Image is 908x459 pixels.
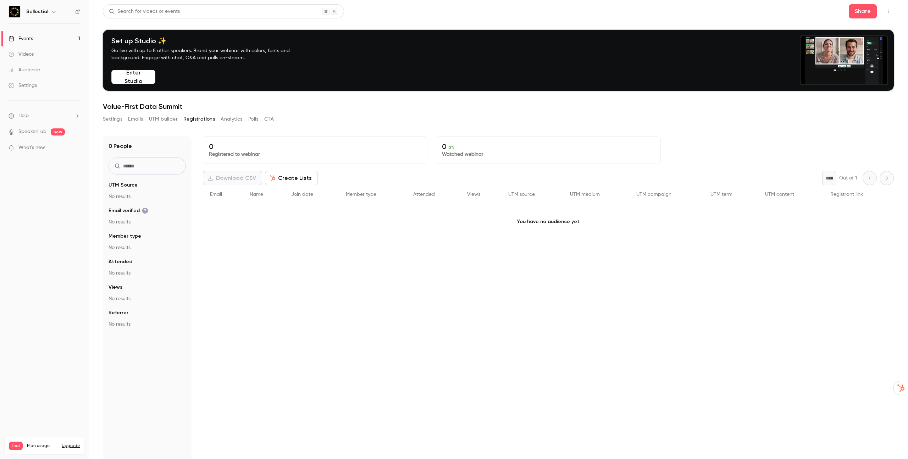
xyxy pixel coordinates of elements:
[209,142,421,151] p: 0
[26,8,48,15] h6: Sellestial
[109,321,186,328] p: No results
[250,192,263,197] span: Name
[109,142,132,150] h1: 0 People
[442,151,654,158] p: Watched webinar
[183,114,215,125] button: Registrations
[109,270,186,277] p: No results
[636,192,671,197] span: UTM campaign
[18,112,29,120] span: Help
[109,284,122,291] span: Views
[109,244,186,251] p: No results
[9,112,80,120] li: help-dropdown-opener
[346,192,376,197] span: Member type
[27,443,57,449] span: Plan usage
[109,219,186,226] p: No results
[51,128,65,136] span: new
[413,192,435,197] span: Attended
[209,151,421,158] p: Registered to webinar
[9,442,23,450] span: Trial
[291,192,313,197] span: Join date
[72,145,80,151] iframe: Noticeable Trigger
[448,145,455,150] span: 0 %
[103,102,894,111] h1: Value-First Data Summit
[109,8,180,15] div: Search for videos or events
[9,35,33,42] div: Events
[849,4,877,18] button: Share
[111,70,155,84] button: Enter Studio
[203,204,894,239] p: You have no audience yet
[765,192,794,197] span: UTM content
[109,258,132,265] span: Attended
[109,182,186,328] section: facet-groups
[18,144,45,151] span: What's new
[109,182,138,189] span: UTM Source
[9,6,20,17] img: Sellestial
[710,192,732,197] span: UTM term
[109,207,148,214] span: Email verified
[210,192,222,197] span: Email
[109,309,128,316] span: Referrer
[264,114,274,125] button: CTA
[18,128,46,136] a: SpeakerHub
[149,114,178,125] button: UTM builder
[221,114,243,125] button: Analytics
[203,185,894,204] div: People list
[111,37,306,45] h4: Set up Studio ✨
[109,233,141,240] span: Member type
[265,171,318,185] button: Create Lists
[111,47,306,61] p: Go live with up to 8 other speakers. Brand your webinar with colors, fonts and background. Engage...
[467,192,480,197] span: Views
[830,192,863,197] span: Registrant link
[109,295,186,302] p: No results
[62,443,80,449] button: Upgrade
[442,142,654,151] p: 0
[839,175,857,182] p: Out of 1
[109,193,186,200] p: No results
[248,114,259,125] button: Polls
[9,82,37,89] div: Settings
[103,114,122,125] button: Settings
[9,51,34,58] div: Videos
[508,192,535,197] span: UTM source
[9,66,40,73] div: Audience
[128,114,143,125] button: Emails
[570,192,600,197] span: UTM medium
